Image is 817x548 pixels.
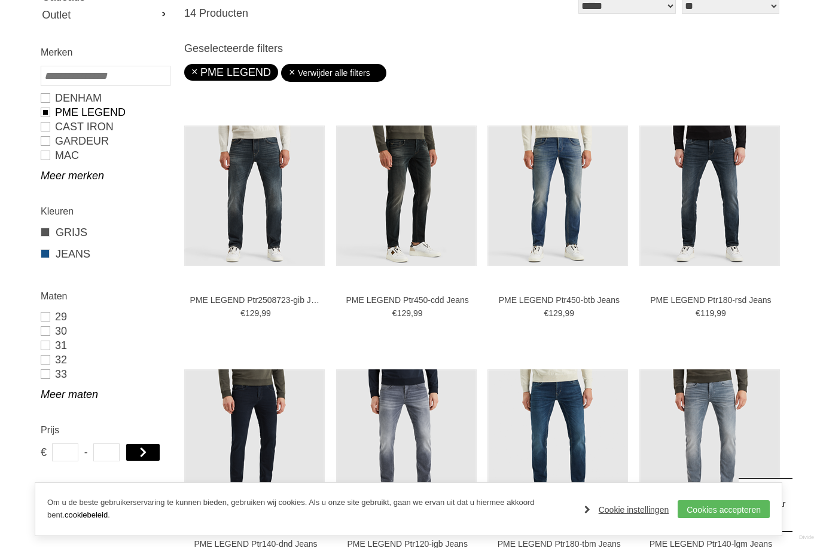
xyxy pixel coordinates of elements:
[41,338,169,353] a: 31
[288,64,379,82] a: Verwijder alle filters
[41,169,169,183] a: Meer merken
[41,324,169,338] a: 30
[191,66,271,78] a: PME LEGEND
[392,308,397,318] span: €
[261,308,271,318] span: 99
[259,308,261,318] span: ,
[342,295,473,305] a: PME LEGEND Ptr450-cdd Jeans
[639,369,780,510] img: PME LEGEND Ptr140-lgm Jeans
[799,530,814,545] a: Divide
[41,310,169,324] a: 29
[714,308,717,318] span: ,
[41,91,169,105] a: DENHAM
[184,125,325,266] img: PME LEGEND Ptr2508723-gib Jeans
[41,387,169,402] a: Meer maten
[548,308,562,318] span: 129
[41,120,169,134] a: CAST IRON
[336,125,477,266] img: PME LEGEND Ptr450-cdd Jeans
[41,367,169,381] a: 33
[41,204,169,219] h2: Kleuren
[41,423,169,437] h2: Prijs
[41,6,169,24] a: Outlet
[413,308,423,318] span: 99
[487,125,628,266] img: PME LEGEND Ptr450-btb Jeans
[563,308,565,318] span: ,
[678,500,770,518] a: Cookies accepteren
[696,308,700,318] span: €
[41,45,169,60] h2: Merken
[184,42,782,55] h3: Geselecteerde filters
[717,308,726,318] span: 99
[700,308,714,318] span: 119
[41,353,169,367] a: 32
[544,308,548,318] span: €
[41,134,169,148] a: GARDEUR
[336,369,477,510] img: PME LEGEND Ptr120-igb Jeans
[639,125,780,266] img: PME LEGEND Ptr180-rsd Jeans
[41,246,169,262] a: JEANS
[190,295,322,305] a: PME LEGEND Ptr2508723-gib Jeans
[47,497,572,522] p: Om u de beste gebruikerservaring te kunnen bieden, gebruiken wij cookies. Als u onze site gebruik...
[65,510,108,519] a: cookiebeleid
[411,308,413,318] span: ,
[240,308,245,318] span: €
[41,148,169,163] a: MAC
[184,369,325,510] img: PME LEGEND Ptr140-dnd Jeans
[84,443,88,461] span: -
[565,308,575,318] span: 99
[584,501,669,519] a: Cookie instellingen
[41,105,169,120] a: PME LEGEND
[739,478,792,532] a: Terug naar boven
[41,443,46,461] span: €
[184,7,248,19] span: 14 Producten
[493,295,625,305] a: PME LEGEND Ptr450-btb Jeans
[645,295,776,305] a: PME LEGEND Ptr180-rsd Jeans
[41,289,169,304] h2: Maten
[245,308,259,318] span: 129
[41,225,169,240] a: GRIJS
[487,369,628,510] img: PME LEGEND Ptr180-tbm Jeans
[397,308,411,318] span: 129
